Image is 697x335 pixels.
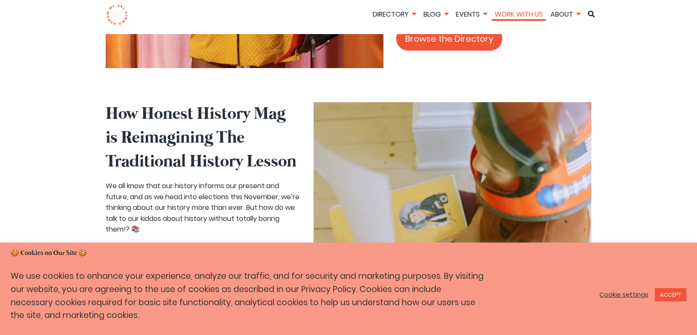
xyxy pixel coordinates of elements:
img: logo [106,4,128,26]
a: Events [453,9,490,19]
a: ACCEPT [655,288,686,301]
a: Browse the Directory [396,27,502,51]
a: Directory [370,9,419,19]
h2: How Honest History Mag is Reimagining The Traditional History Lesson [106,102,301,174]
a: Search [585,11,598,17]
li: Directory [370,9,419,21]
li: About [547,9,583,21]
a: Blog [421,9,451,19]
li: Events [453,9,490,21]
li: Blog [421,9,451,21]
p: We use cookies to enhance your experience, analyze our traffic, and for security and marketing pu... [11,270,484,322]
a: Work With Us [492,9,546,19]
h5: 🍪 Cookies on Our Site 🍪 [11,249,686,258]
p: We all know that our history informs our present and future, and as we head into elections this N... [106,180,301,301]
a: Cookie settings [599,291,648,298]
a: About [547,9,583,19]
